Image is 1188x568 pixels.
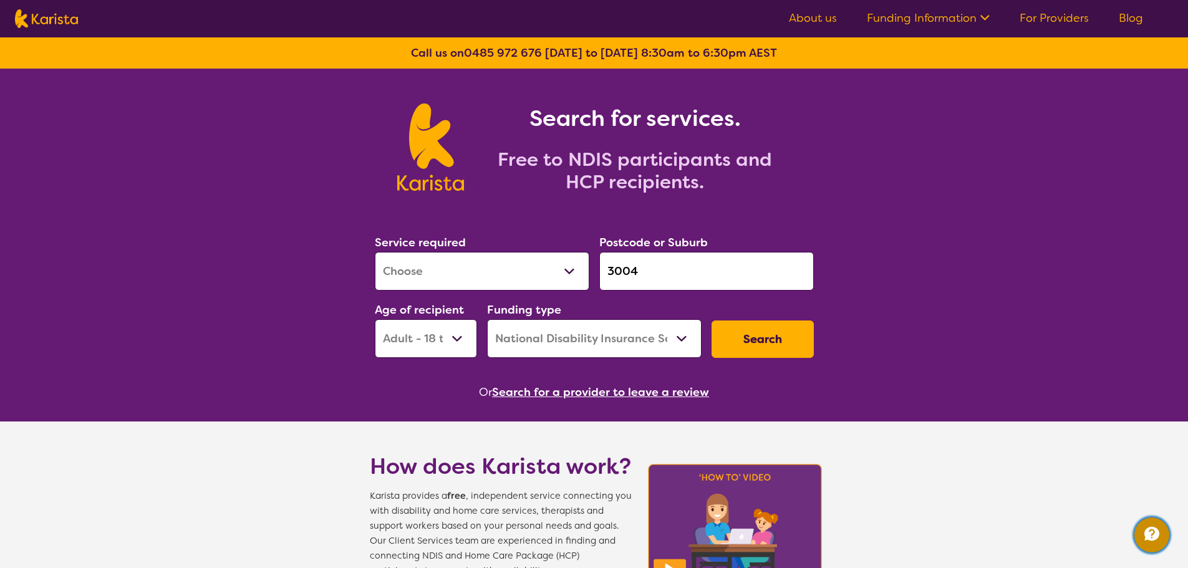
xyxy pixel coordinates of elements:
a: About us [789,11,837,26]
span: Or [479,383,492,402]
a: 0485 972 676 [464,46,542,60]
label: Postcode or Suburb [599,235,708,250]
button: Channel Menu [1134,517,1169,552]
label: Funding type [487,302,561,317]
a: For Providers [1020,11,1089,26]
h2: Free to NDIS participants and HCP recipients. [479,148,791,193]
button: Search [712,320,814,358]
b: free [447,490,466,502]
img: Karista logo [15,9,78,28]
input: Type [599,252,814,291]
img: Karista logo [397,103,464,191]
a: Blog [1119,11,1143,26]
b: Call us on [DATE] to [DATE] 8:30am to 6:30pm AEST [411,46,777,60]
label: Service required [375,235,466,250]
label: Age of recipient [375,302,464,317]
h1: How does Karista work? [370,451,632,481]
button: Search for a provider to leave a review [492,383,709,402]
h1: Search for services. [479,103,791,133]
a: Funding Information [867,11,990,26]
